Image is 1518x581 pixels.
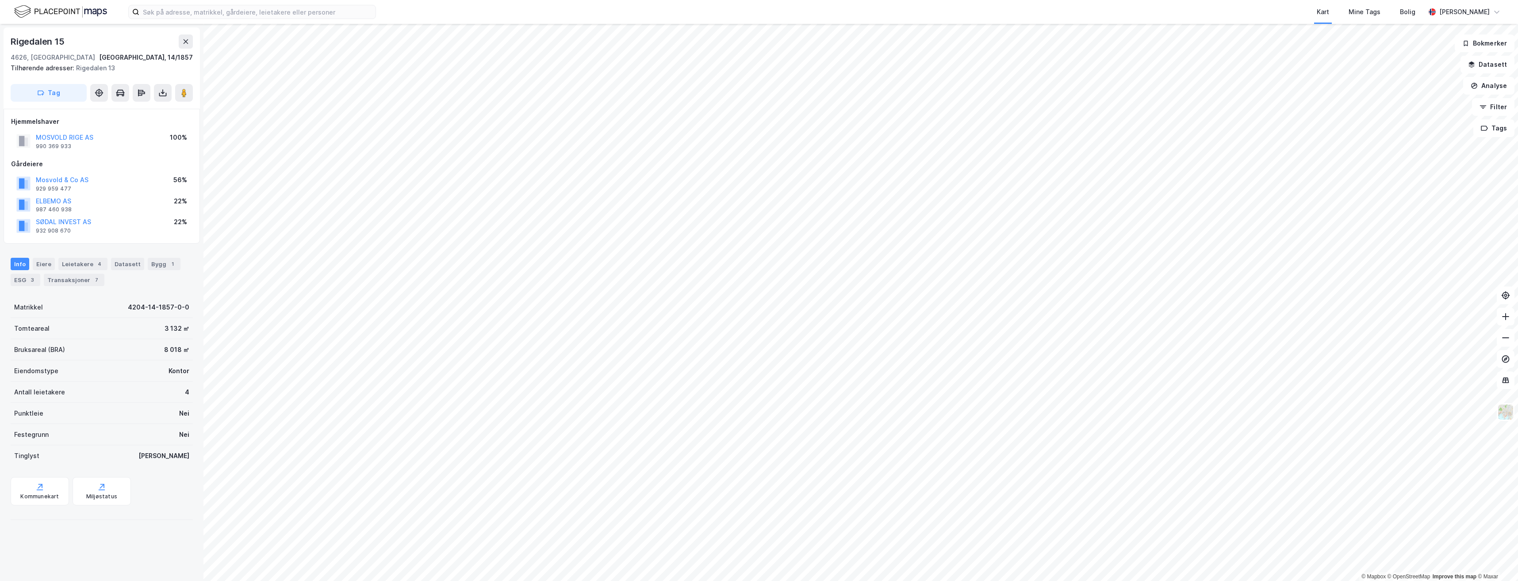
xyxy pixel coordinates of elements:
div: ESG [11,274,40,286]
a: OpenStreetMap [1388,573,1430,580]
div: 1 [168,260,177,268]
div: Kart [1317,7,1329,17]
div: Leietakere [58,258,107,270]
div: Bruksareal (BRA) [14,344,65,355]
div: Nei [179,408,189,419]
div: Tinglyst [14,451,39,461]
div: 22% [174,217,187,227]
div: 929 959 477 [36,185,71,192]
iframe: Chat Widget [1474,539,1518,581]
div: [PERSON_NAME] [138,451,189,461]
div: 7 [92,275,101,284]
div: 4 [185,387,189,398]
div: Punktleie [14,408,43,419]
div: Miljøstatus [86,493,117,500]
div: Datasett [111,258,144,270]
div: 987 460 938 [36,206,72,213]
button: Tag [11,84,87,102]
div: Kommunekart [20,493,59,500]
button: Analyse [1463,77,1514,95]
div: Transaksjoner [44,274,104,286]
a: Improve this map [1433,573,1476,580]
div: 4626, [GEOGRAPHIC_DATA] [11,52,95,63]
div: Matrikkel [14,302,43,313]
div: Info [11,258,29,270]
div: Bolig [1400,7,1415,17]
div: Rigedalen 13 [11,63,186,73]
div: Kontor [169,366,189,376]
a: Mapbox [1361,573,1386,580]
div: Eiendomstype [14,366,58,376]
button: Filter [1472,98,1514,116]
div: Nei [179,429,189,440]
div: [PERSON_NAME] [1439,7,1490,17]
div: 22% [174,196,187,206]
div: Eiere [33,258,55,270]
div: 990 369 933 [36,143,71,150]
div: 8 018 ㎡ [164,344,189,355]
div: Tomteareal [14,323,50,334]
input: Søk på adresse, matrikkel, gårdeiere, leietakere eller personer [139,5,376,19]
button: Tags [1473,119,1514,137]
div: Rigedalen 15 [11,34,66,49]
img: logo.f888ab2527a4732fd821a326f86c7f29.svg [14,4,107,19]
div: 3 132 ㎡ [165,323,189,334]
div: 100% [170,132,187,143]
button: Datasett [1460,56,1514,73]
div: Bygg [148,258,180,270]
div: Mine Tags [1349,7,1380,17]
div: Gårdeiere [11,159,192,169]
div: 56% [173,175,187,185]
div: [GEOGRAPHIC_DATA], 14/1857 [99,52,193,63]
div: 4204-14-1857-0-0 [128,302,189,313]
img: Z [1497,404,1514,420]
div: Antall leietakere [14,387,65,398]
div: 932 908 670 [36,227,71,234]
div: 4 [95,260,104,268]
div: 3 [28,275,37,284]
button: Bokmerker [1455,34,1514,52]
span: Tilhørende adresser: [11,64,76,72]
div: Festegrunn [14,429,49,440]
div: Hjemmelshaver [11,116,192,127]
